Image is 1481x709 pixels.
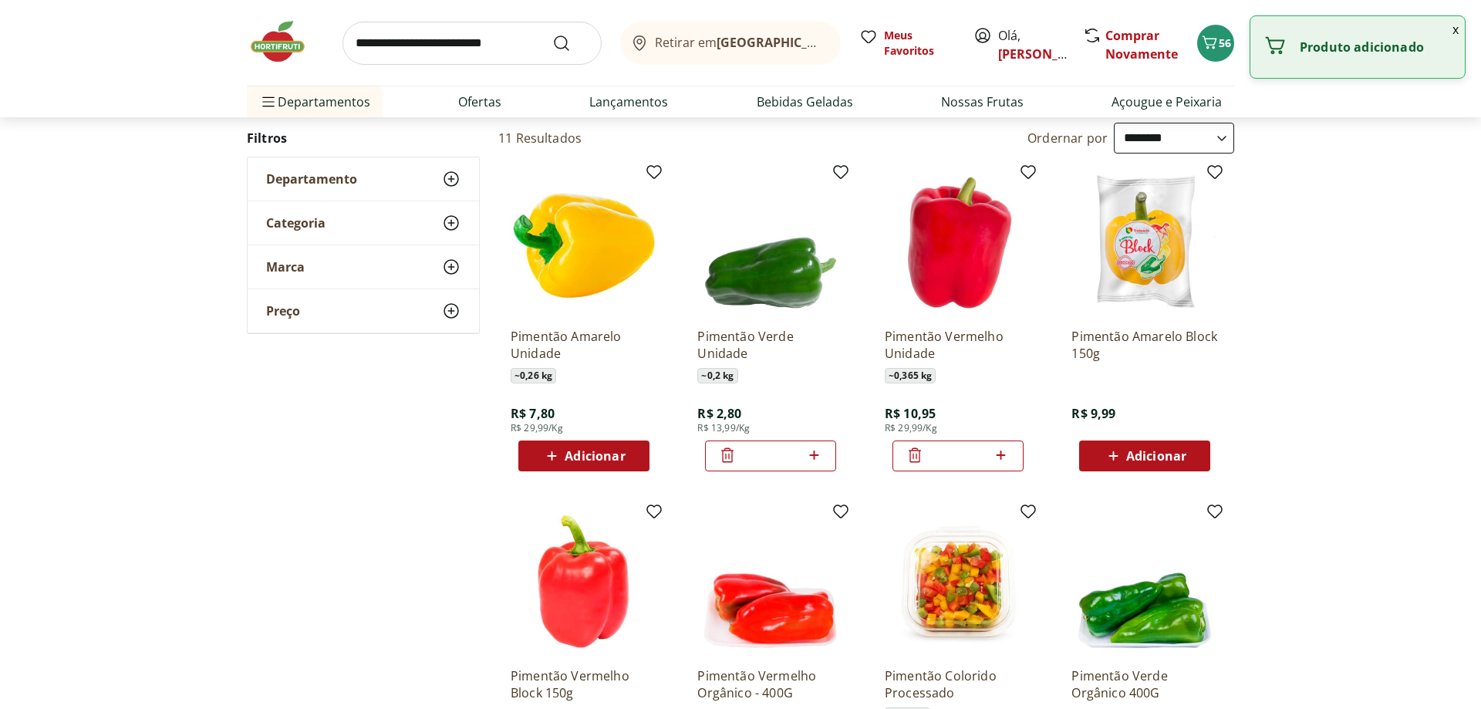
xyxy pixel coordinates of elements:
span: R$ 7,80 [511,405,555,422]
span: ~ 0,2 kg [697,368,737,383]
a: Nossas Frutas [941,93,1024,111]
span: Categoria [266,215,326,231]
button: Preço [248,289,479,333]
a: Comprar Novamente [1105,27,1178,62]
img: Pimentão Vermelho Orgânico - 400G [697,508,844,655]
img: Pimentão Verde Orgânico 400G [1071,508,1218,655]
a: Pimentão Vermelho Block 150g [511,667,657,701]
span: R$ 2,80 [697,405,741,422]
span: Adicionar [565,450,625,462]
span: Retirar em [655,35,825,49]
button: Carrinho [1197,25,1234,62]
a: Açougue e Peixaria [1112,93,1222,111]
a: Pimentão Vermelho Unidade [885,328,1031,362]
p: Produto adicionado [1300,39,1452,55]
span: ~ 0,365 kg [885,368,936,383]
img: Pimentão Verde Unidade [697,169,844,316]
span: Departamento [266,171,357,187]
span: R$ 29,99/Kg [885,422,937,434]
a: Pimentão Amarelo Block 150g [1071,328,1218,362]
h2: Filtros [247,123,480,154]
img: Pimentão Amarelo Unidade [511,169,657,316]
button: Marca [248,245,479,289]
a: Bebidas Geladas [757,93,853,111]
label: Ordernar por [1027,130,1108,147]
a: Ofertas [458,93,501,111]
a: Lançamentos [589,93,668,111]
button: Submit Search [552,34,589,52]
button: Adicionar [1079,441,1210,471]
a: Meus Favoritos [859,28,955,59]
a: Pimentão Verde Orgânico 400G [1071,667,1218,701]
span: Departamentos [259,83,370,120]
button: Retirar em[GEOGRAPHIC_DATA]/[GEOGRAPHIC_DATA] [620,22,841,65]
span: ~ 0,26 kg [511,368,556,383]
h2: 11 Resultados [498,130,582,147]
img: Pimentão Amarelo Block 150g [1071,169,1218,316]
img: Pimentão Colorido Processado [885,508,1031,655]
a: [PERSON_NAME] [998,46,1098,62]
span: R$ 13,99/Kg [697,422,750,434]
span: R$ 9,99 [1071,405,1115,422]
img: Pimentão Vermelho Unidade [885,169,1031,316]
button: Fechar notificação [1446,16,1465,42]
img: Hortifruti [247,19,324,65]
button: Departamento [248,157,479,201]
button: Adicionar [518,441,649,471]
span: Preço [266,303,300,319]
span: 56 [1219,35,1231,50]
span: Adicionar [1126,450,1186,462]
input: search [342,22,602,65]
button: Menu [259,83,278,120]
a: Pimentão Amarelo Unidade [511,328,657,362]
a: Pimentão Colorido Processado [885,667,1031,701]
a: Pimentão Verde Unidade [697,328,844,362]
span: R$ 10,95 [885,405,936,422]
span: R$ 29,99/Kg [511,422,563,434]
a: Pimentão Vermelho Orgânico - 400G [697,667,844,701]
span: Marca [266,259,305,275]
img: Pimentão Vermelho Block 150g [511,508,657,655]
button: Categoria [248,201,479,245]
b: [GEOGRAPHIC_DATA]/[GEOGRAPHIC_DATA] [717,34,977,51]
span: Olá, [998,26,1067,63]
span: Meus Favoritos [884,28,955,59]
